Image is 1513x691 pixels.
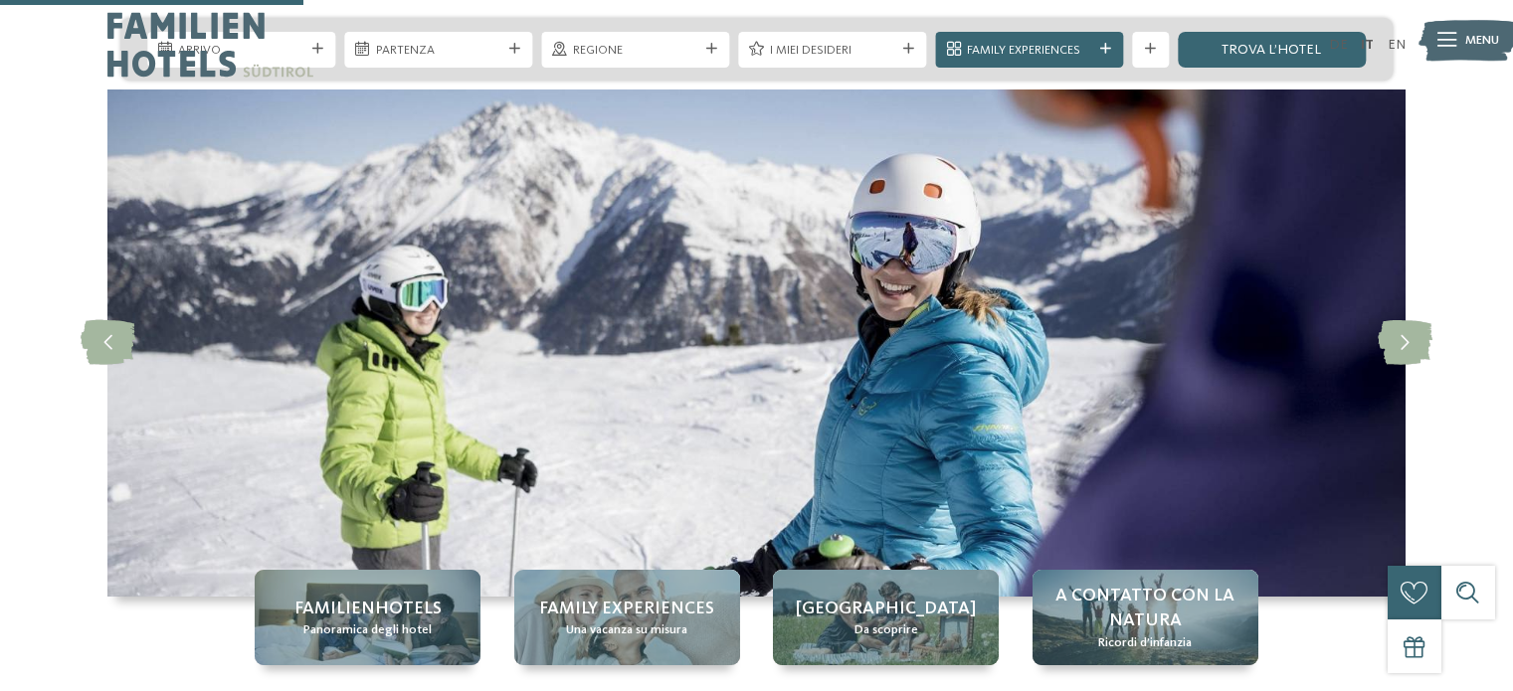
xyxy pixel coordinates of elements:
span: [GEOGRAPHIC_DATA] [796,597,976,621]
span: A contatto con la natura [1050,584,1240,633]
a: Hotel sulle piste da sci per bambini: divertimento senza confini [GEOGRAPHIC_DATA] Da scoprire [773,570,999,665]
span: Una vacanza su misura [566,621,687,639]
span: Ricordi d’infanzia [1098,634,1192,652]
img: Hotel sulle piste da sci per bambini: divertimento senza confini [107,89,1406,597]
span: Panoramica degli hotel [303,621,432,639]
span: Menu [1465,32,1499,50]
span: Da scoprire [854,621,918,639]
a: Hotel sulle piste da sci per bambini: divertimento senza confini A contatto con la natura Ricordi... [1033,570,1258,665]
a: IT [1361,38,1374,52]
span: Familienhotels [294,597,442,621]
a: Hotel sulle piste da sci per bambini: divertimento senza confini Familienhotels Panoramica degli ... [255,570,480,665]
span: Family experiences [539,597,714,621]
a: Hotel sulle piste da sci per bambini: divertimento senza confini Family experiences Una vacanza s... [514,570,740,665]
a: EN [1388,38,1406,52]
a: DE [1329,38,1348,52]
